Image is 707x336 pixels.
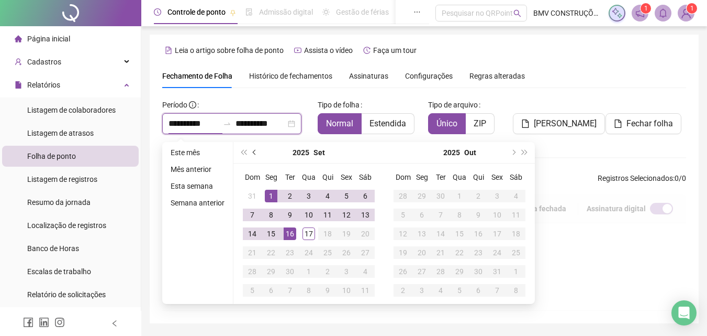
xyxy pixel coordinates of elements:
[223,120,231,128] span: to
[431,205,450,224] td: 2025-10-07
[165,47,172,54] span: file-text
[644,5,648,12] span: 1
[434,227,447,240] div: 14
[318,99,360,111] span: Tipo de folha
[453,265,466,278] div: 29
[280,205,299,224] td: 2025-09-09
[162,72,232,80] span: Fechamento de Folha
[510,227,522,240] div: 18
[280,168,299,187] th: Ter
[111,320,118,327] span: left
[243,243,262,262] td: 2025-09-21
[359,284,372,297] div: 11
[412,262,431,281] td: 2025-10-27
[397,284,409,297] div: 2
[472,190,485,202] div: 2
[167,8,226,16] span: Controle de ponto
[27,244,79,253] span: Banco de Horas
[280,243,299,262] td: 2025-09-23
[450,243,469,262] td: 2025-10-22
[337,205,356,224] td: 2025-09-12
[611,7,623,19] img: sparkle-icon.fc2bf0ac1784a2077858766a79e2daf3.svg
[412,224,431,243] td: 2025-10-13
[488,243,507,262] td: 2025-10-24
[412,187,431,205] td: 2025-09-29
[265,265,277,278] div: 29
[27,175,97,183] span: Listagem de registros
[397,227,409,240] div: 12
[243,262,262,281] td: 2025-09-28
[302,190,315,202] div: 3
[488,224,507,243] td: 2025-10-17
[27,129,94,137] span: Listagem de atrasos
[262,224,280,243] td: 2025-09-15
[507,205,525,224] td: 2025-10-11
[507,187,525,205] td: 2025-10-04
[436,118,457,128] span: Único
[54,317,65,328] span: instagram
[488,168,507,187] th: Sex
[27,81,60,89] span: Relatórios
[488,187,507,205] td: 2025-10-03
[434,209,447,221] div: 7
[243,187,262,205] td: 2025-08-31
[533,7,602,19] span: BMV CONSTRUÇÕES E INCORPORAÇÕES
[359,190,372,202] div: 6
[243,205,262,224] td: 2025-09-07
[356,262,375,281] td: 2025-10-04
[318,262,337,281] td: 2025-10-02
[337,281,356,300] td: 2025-10-10
[431,224,450,243] td: 2025-10-14
[678,5,694,21] img: 66634
[394,168,412,187] th: Dom
[488,262,507,281] td: 2025-10-31
[336,8,389,16] span: Gestão de férias
[313,142,325,163] button: month panel
[318,168,337,187] th: Qui
[299,224,318,243] td: 2025-09-17
[238,142,249,163] button: super-prev-year
[340,246,353,259] div: 26
[249,72,332,80] span: Histórico de fechamentos
[284,227,296,240] div: 16
[166,197,229,209] li: Semana anterior
[469,281,488,300] td: 2025-11-06
[262,281,280,300] td: 2025-10-06
[340,284,353,297] div: 10
[472,246,485,259] div: 23
[491,227,503,240] div: 17
[614,120,622,128] span: file
[166,163,229,176] li: Mês anterior
[302,209,315,221] div: 10
[154,8,161,16] span: clock-circle
[337,262,356,281] td: 2025-10-03
[321,227,334,240] div: 18
[510,246,522,259] div: 25
[27,198,91,207] span: Resumo da jornada
[175,46,284,55] span: Leia o artigo sobre folha de ponto
[284,209,296,221] div: 9
[340,227,353,240] div: 19
[671,300,697,326] div: Open Intercom Messenger
[166,180,229,192] li: Esta semana
[416,190,428,202] div: 29
[491,246,503,259] div: 24
[262,168,280,187] th: Seg
[302,246,315,259] div: 24
[318,243,337,262] td: 2025-09-25
[397,190,409,202] div: 28
[510,190,522,202] div: 4
[265,227,277,240] div: 15
[464,142,476,163] button: month panel
[27,58,61,66] span: Cadastros
[472,265,485,278] div: 30
[356,168,375,187] th: Sáb
[356,187,375,205] td: 2025-09-06
[431,262,450,281] td: 2025-10-28
[453,284,466,297] div: 5
[246,284,259,297] div: 5
[359,209,372,221] div: 13
[302,265,315,278] div: 1
[318,224,337,243] td: 2025-09-18
[431,187,450,205] td: 2025-09-30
